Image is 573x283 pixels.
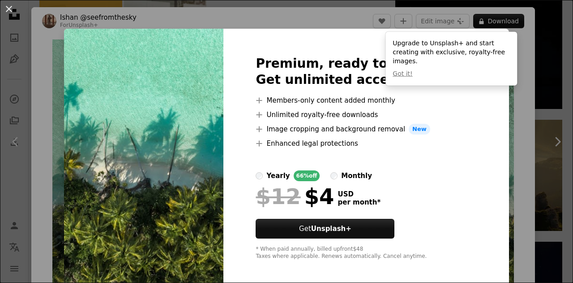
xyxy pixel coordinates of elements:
li: Members-only content added monthly [256,95,476,106]
div: Upgrade to Unsplash+ and start creating with exclusive, royalty-free images. [385,32,517,86]
strong: Unsplash+ [311,225,351,233]
input: yearly66%off [256,172,263,179]
button: Got it! [393,70,412,78]
h2: Premium, ready to use images. Get unlimited access. [256,56,476,88]
div: $4 [256,185,334,208]
li: Enhanced legal protections [256,138,476,149]
span: per month * [338,198,381,206]
input: monthly [330,172,338,179]
div: yearly [266,170,290,181]
div: * When paid annually, billed upfront $48 Taxes where applicable. Renews automatically. Cancel any... [256,246,476,260]
button: GetUnsplash+ [256,219,394,239]
span: $12 [256,185,300,208]
li: Image cropping and background removal [256,124,476,135]
div: 66% off [294,170,320,181]
span: USD [338,190,381,198]
span: New [409,124,430,135]
div: monthly [341,170,372,181]
li: Unlimited royalty-free downloads [256,109,476,120]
